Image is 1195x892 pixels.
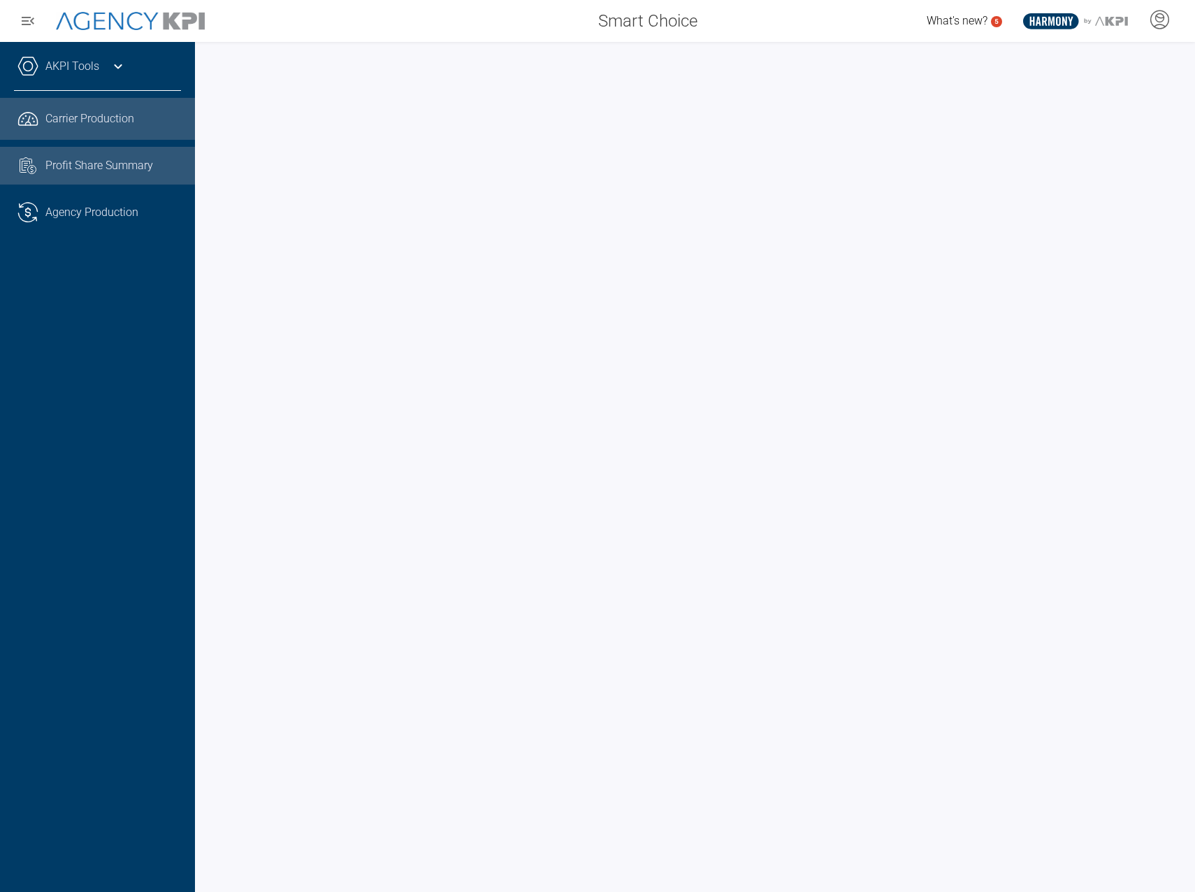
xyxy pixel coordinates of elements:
span: Agency Production [45,204,138,221]
span: Profit Share Summary [45,157,153,174]
span: Carrier Production [45,110,134,127]
a: 5 [991,16,1002,27]
span: What's new? [927,14,987,27]
span: Smart Choice [598,8,697,34]
a: AKPI Tools [45,58,99,75]
img: AgencyKPI [56,12,205,31]
text: 5 [994,17,999,25]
